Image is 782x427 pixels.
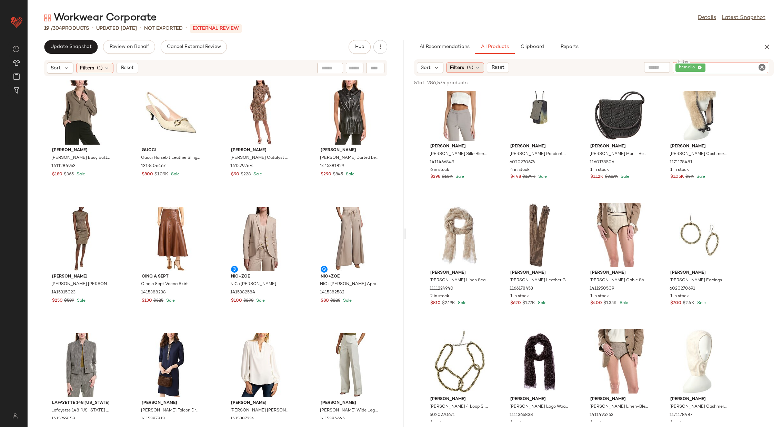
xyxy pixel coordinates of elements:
span: $325 [153,298,163,304]
span: [PERSON_NAME] [430,144,489,150]
span: [PERSON_NAME] [510,396,569,402]
span: $180 [52,172,62,178]
span: [PERSON_NAME] 4 Loop Silver Necklace [430,404,488,410]
span: [PERSON_NAME] [590,144,649,150]
span: [PERSON_NAME] [231,400,290,406]
span: [PERSON_NAME] [321,400,379,406]
span: 6020270671 [430,412,455,418]
span: [PERSON_NAME] [430,270,489,276]
img: 1415387813_RLLATH.jpg [136,333,206,397]
span: 51 of [414,79,424,87]
span: [PERSON_NAME] Cashmere & Silk-Blend Hood [670,404,728,410]
span: 4 in stock [510,167,530,173]
span: [PERSON_NAME] [590,270,649,276]
span: [PERSON_NAME] Catalyst Mini Dress [230,155,289,161]
span: Update Snapshot [50,44,92,50]
span: [PERSON_NAME] [510,144,569,150]
i: Clear Filter [758,63,766,71]
span: NIC+ZOE [321,274,379,280]
img: 1111366838_RLLATH.jpg [505,329,574,394]
span: Sale [75,172,85,177]
p: External REVIEW [190,24,242,33]
div: Products [44,25,89,32]
span: Lafayette 148 [US_STATE] [52,400,111,406]
span: • [186,24,187,32]
span: $228 [241,172,251,178]
span: 1411495263 [590,412,613,418]
p: updated [DATE] [96,25,137,32]
span: NIC+[PERSON_NAME] Apron Pant [320,281,379,288]
span: $228 [330,298,340,304]
span: Review on Behalf [109,44,149,50]
span: (4) [467,64,473,71]
span: 1171178487 [670,412,692,418]
span: AI Recommendations [419,44,470,50]
span: $80 [321,298,329,304]
img: 6020270691_RLLATH.jpg [665,203,734,267]
span: [PERSON_NAME] Easy Button Blouse [51,155,110,161]
span: [PERSON_NAME] [52,274,111,280]
span: 1 in stock [590,420,609,426]
button: Update Snapshot [44,40,98,54]
span: [PERSON_NAME] Leather Gloves [510,278,568,284]
span: $3.19K [605,174,618,180]
span: $1.09K [154,172,168,178]
span: Sort [51,65,61,72]
img: heart_red.DM2ytmEG.svg [10,15,23,29]
span: 19 / [44,26,53,31]
span: 1111224940 [430,286,453,292]
img: 1111224940_RLLATH.jpg [425,203,494,267]
span: [PERSON_NAME] Darted Leather Top [320,155,379,161]
span: 1415299158 [51,416,75,422]
span: $298 [430,174,440,180]
span: 1 in stock [670,293,689,300]
span: Sale [255,299,265,303]
span: 1415315023 [51,290,76,296]
img: 1415381829_RLLATH.jpg [315,80,385,145]
span: [PERSON_NAME] Linen-Blend Short [590,404,648,410]
img: 1171178487_RLLATH.jpg [665,329,734,394]
span: $1.35K [603,300,617,307]
span: [PERSON_NAME] [52,147,111,154]
span: NIC+ZOE [231,274,290,280]
span: Sale [696,301,706,305]
span: • [140,24,141,32]
img: 6020270671_RLLATH.jpg [425,329,494,394]
span: [PERSON_NAME] Logo Wool Scarf [510,404,568,410]
span: $810 [430,300,441,307]
span: Sale [454,175,464,179]
span: $365 [64,172,74,178]
span: Sale [618,301,628,305]
a: Details [698,14,716,22]
span: $448 [510,174,521,180]
span: 1 in stock [590,167,609,173]
span: 1415387813 [141,416,165,422]
span: Lafayette 148 [US_STATE] Lex Linen & Wool-Blend Blazer [51,408,110,414]
span: Reset [120,65,133,71]
img: svg%3e [12,46,19,52]
span: [PERSON_NAME] [231,147,290,154]
span: [PERSON_NAME] [670,144,729,150]
span: $700 [670,300,681,307]
span: Cinq a Sept Veena Skirt [141,281,188,288]
span: $100 [231,298,242,304]
span: 6020270691 [670,286,695,292]
img: svg%3e [44,14,51,21]
p: Not Exported [144,25,183,32]
img: 1411284963_RLLATH.jpg [47,80,116,145]
span: [PERSON_NAME] [142,400,200,406]
span: [PERSON_NAME] [430,396,489,402]
span: 1 in stock [510,420,529,426]
span: 1415381829 [320,163,344,169]
span: 1 in stock [430,420,449,426]
span: Sale [695,175,705,179]
img: 1415388238_RLLATH.jpg [136,207,206,271]
span: Sale [344,172,354,177]
span: $1.05K [670,174,684,180]
span: $3K [685,174,694,180]
span: 1411466849 [430,159,454,166]
span: $90 [231,172,239,178]
button: Review on Behalf [103,40,155,54]
span: [PERSON_NAME] [321,147,379,154]
span: 2 in stock [430,293,449,300]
